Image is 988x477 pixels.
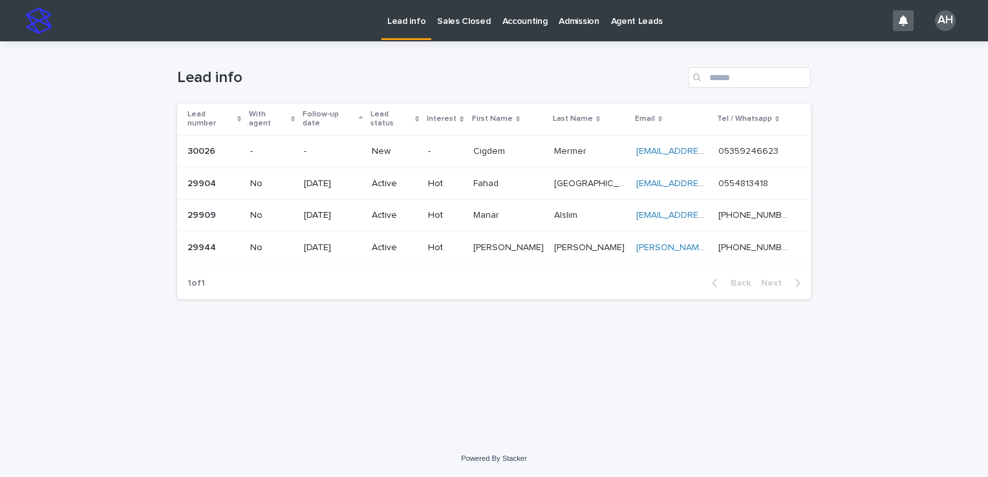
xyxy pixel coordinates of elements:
p: Tel / Whatsapp [717,112,772,126]
p: Hot [428,242,462,253]
p: Hot [428,178,462,189]
p: 30026 [188,143,218,157]
p: Manar [473,207,502,221]
tr: 2990929909 No[DATE]ActiveHotManarManar AlslimAlslim [EMAIL_ADDRESS][DOMAIN_NAME] [PHONE_NUMBER][P... [177,200,811,232]
p: With agent [249,107,288,131]
p: 29904 [188,176,219,189]
input: Search [688,67,811,88]
p: 29909 [188,207,219,221]
tr: 2994429944 No[DATE]ActiveHot[PERSON_NAME][PERSON_NAME] [PERSON_NAME][PERSON_NAME] [PERSON_NAME][E... [177,232,811,264]
p: 29944 [188,240,219,253]
p: [DATE] [304,210,361,221]
p: Active [372,242,418,253]
a: [EMAIL_ADDRESS][DOMAIN_NAME] [636,211,782,220]
p: New [372,146,418,157]
p: - [304,146,361,157]
tr: 2990429904 No[DATE]ActiveHotFahadFahad [GEOGRAPHIC_DATA][GEOGRAPHIC_DATA] [EMAIL_ADDRESS][DOMAIN_... [177,167,811,200]
button: Back [702,277,756,289]
p: [PHONE_NUMBER] [718,207,793,221]
span: Next [761,279,789,288]
img: stacker-logo-s-only.png [26,8,52,34]
p: Follow-up date [303,107,356,131]
p: [DATE] [304,178,361,189]
button: Next [756,277,811,289]
p: 05359246623 [718,143,781,157]
p: Lead number [188,107,234,131]
a: [EMAIL_ADDRESS][DOMAIN_NAME] [636,147,782,156]
tr: 3002630026 --New-CigdemCigdem MermerMermer [EMAIL_ADDRESS][DOMAIN_NAME] 0535924662305359246623 [177,135,811,167]
p: [GEOGRAPHIC_DATA] [554,176,628,189]
h1: Lead info [177,69,683,87]
p: - [250,146,294,157]
div: AH [935,10,956,31]
p: Interest [427,112,456,126]
p: First Name [472,112,513,126]
p: 1 of 1 [177,268,215,299]
p: Mermer [554,143,589,157]
p: No [250,178,294,189]
p: No [250,242,294,253]
p: 0554813418 [718,176,771,189]
p: [PERSON_NAME] [554,240,627,253]
p: - [428,146,462,157]
p: Email [635,112,655,126]
span: Back [723,279,751,288]
a: [PERSON_NAME][EMAIL_ADDRESS][PERSON_NAME][DOMAIN_NAME] [636,243,923,252]
p: Hot [428,210,462,221]
a: [EMAIL_ADDRESS][DOMAIN_NAME] [636,179,782,188]
a: Powered By Stacker [461,454,526,462]
p: Alslim [554,207,580,221]
p: [PERSON_NAME] [473,240,546,253]
p: Cigdem [473,143,508,157]
p: Active [372,210,418,221]
p: Last Name [553,112,593,126]
p: [DATE] [304,242,361,253]
p: +20 106 379 8056 [718,240,793,253]
p: No [250,210,294,221]
p: Active [372,178,418,189]
p: Lead status [370,107,412,131]
p: Fahad [473,176,501,189]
